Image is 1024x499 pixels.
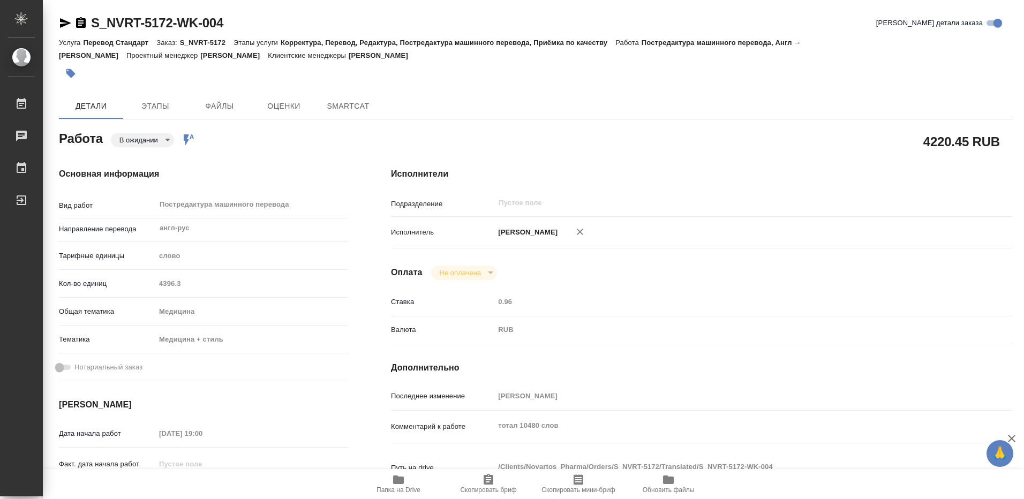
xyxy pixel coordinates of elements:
[59,224,155,235] p: Направление перевода
[234,39,281,47] p: Этапы услуги
[258,100,310,113] span: Оценки
[391,297,494,307] p: Ставка
[391,361,1012,374] h4: Дополнительно
[541,486,615,494] span: Скопировать мини-бриф
[83,39,156,47] p: Перевод Стандарт
[59,398,348,411] h4: [PERSON_NAME]
[494,417,960,435] textarea: тотал 10480 слов
[391,324,494,335] p: Валюта
[111,133,174,147] div: В ожидании
[615,39,642,47] p: Работа
[391,227,494,238] p: Исполнитель
[281,39,615,47] p: Корректура, Перевод, Редактура, Постредактура машинного перевода, Приёмка по качеству
[155,303,348,321] div: Медицина
[74,362,142,373] span: Нотариальный заказ
[59,128,103,147] h2: Работа
[991,442,1009,465] span: 🙏
[74,17,87,29] button: Скопировать ссылку
[494,321,960,339] div: RUB
[59,39,83,47] p: Услуга
[377,486,420,494] span: Папка на Drive
[436,268,484,277] button: Не оплачена
[65,100,117,113] span: Детали
[59,200,155,211] p: Вид работ
[322,100,374,113] span: SmartCat
[130,100,181,113] span: Этапы
[200,51,268,59] p: [PERSON_NAME]
[923,132,1000,150] h2: 4220.45 RUB
[568,220,592,244] button: Удалить исполнителя
[498,196,935,209] input: Пустое поле
[391,199,494,209] p: Подразделение
[353,469,443,499] button: Папка на Drive
[443,469,533,499] button: Скопировать бриф
[494,227,558,238] p: [PERSON_NAME]
[59,306,155,317] p: Общая тематика
[623,469,713,499] button: Обновить файлы
[59,17,72,29] button: Скопировать ссылку для ЯМессенджера
[155,276,348,291] input: Пустое поле
[987,440,1013,467] button: 🙏
[155,330,348,349] div: Медицина + стиль
[116,135,161,145] button: В ожидании
[59,334,155,345] p: Тематика
[155,247,348,265] div: слово
[643,486,695,494] span: Обновить файлы
[494,294,960,309] input: Пустое поле
[126,51,200,59] p: Проектный менеджер
[533,469,623,499] button: Скопировать мини-бриф
[391,168,1012,180] h4: Исполнители
[156,39,179,47] p: Заказ:
[194,100,245,113] span: Файлы
[391,391,494,402] p: Последнее изменение
[155,456,249,472] input: Пустое поле
[59,62,82,85] button: Добавить тэг
[59,428,155,439] p: Дата начала работ
[460,486,516,494] span: Скопировать бриф
[59,459,155,470] p: Факт. дата начала работ
[391,463,494,473] p: Путь на drive
[391,266,423,279] h4: Оплата
[876,18,983,28] span: [PERSON_NAME] детали заказа
[268,51,349,59] p: Клиентские менеджеры
[431,266,497,280] div: В ожидании
[349,51,416,59] p: [PERSON_NAME]
[59,278,155,289] p: Кол-во единиц
[91,16,223,30] a: S_NVRT-5172-WK-004
[180,39,234,47] p: S_NVRT-5172
[391,421,494,432] p: Комментарий к работе
[494,388,960,404] input: Пустое поле
[59,168,348,180] h4: Основная информация
[494,458,960,476] textarea: /Clients/Novartos_Pharma/Orders/S_NVRT-5172/Translated/S_NVRT-5172-WK-004
[155,426,249,441] input: Пустое поле
[59,251,155,261] p: Тарифные единицы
